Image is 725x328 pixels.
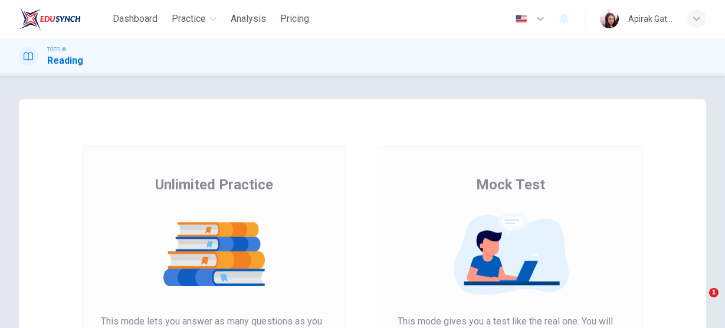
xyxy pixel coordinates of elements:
[709,288,719,297] span: 1
[280,12,309,26] span: Pricing
[47,54,83,68] h1: Reading
[600,9,619,28] img: Profile picture
[226,8,271,29] button: Analysis
[19,7,108,31] a: EduSynch logo
[172,12,206,26] span: Practice
[275,8,314,29] button: Pricing
[113,12,158,26] span: Dashboard
[19,7,81,31] img: EduSynch logo
[167,8,221,29] button: Practice
[514,15,529,24] img: en
[685,288,713,316] iframe: Intercom live chat
[628,12,673,26] div: Apirak Gate-im
[108,8,162,29] button: Dashboard
[231,12,266,26] span: Analysis
[476,175,545,194] span: Mock Test
[47,45,66,54] span: TOEFL®
[155,175,273,194] span: Unlimited Practice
